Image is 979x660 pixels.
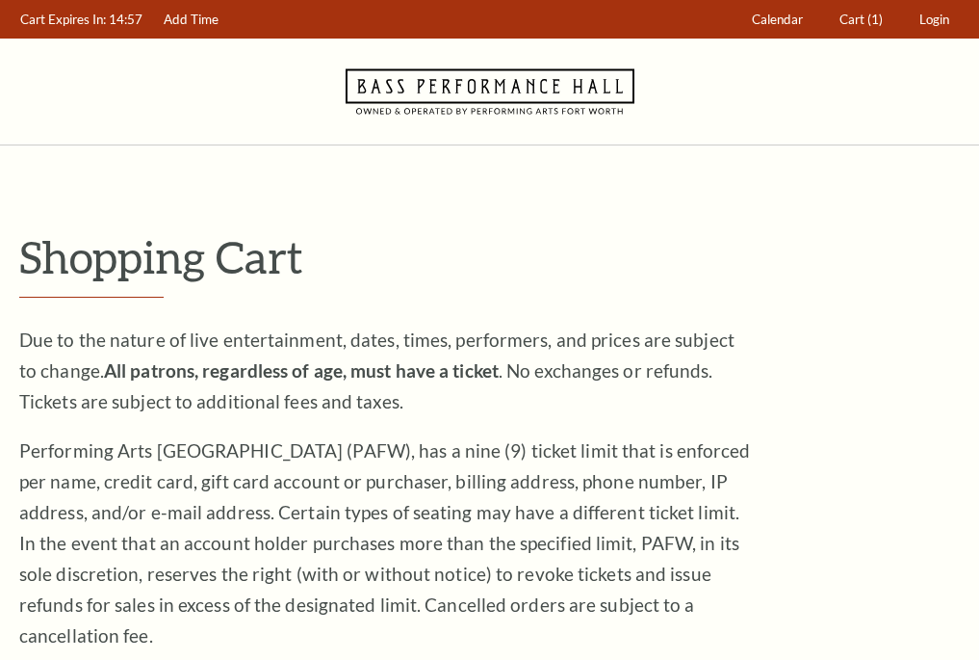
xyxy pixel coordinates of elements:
[911,1,959,39] a: Login
[19,329,734,412] span: Due to the nature of live entertainment, dates, times, performers, and prices are subject to chan...
[19,436,751,651] p: Performing Arts [GEOGRAPHIC_DATA] (PAFW), has a nine (9) ticket limit that is enforced per name, ...
[104,359,499,382] strong: All patrons, regardless of age, must have a ticket
[752,12,803,27] span: Calendar
[831,1,892,39] a: Cart (1)
[919,12,949,27] span: Login
[19,232,960,281] p: Shopping Cart
[743,1,812,39] a: Calendar
[109,12,142,27] span: 14:57
[867,12,883,27] span: (1)
[20,12,106,27] span: Cart Expires In:
[155,1,228,39] a: Add Time
[839,12,864,27] span: Cart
